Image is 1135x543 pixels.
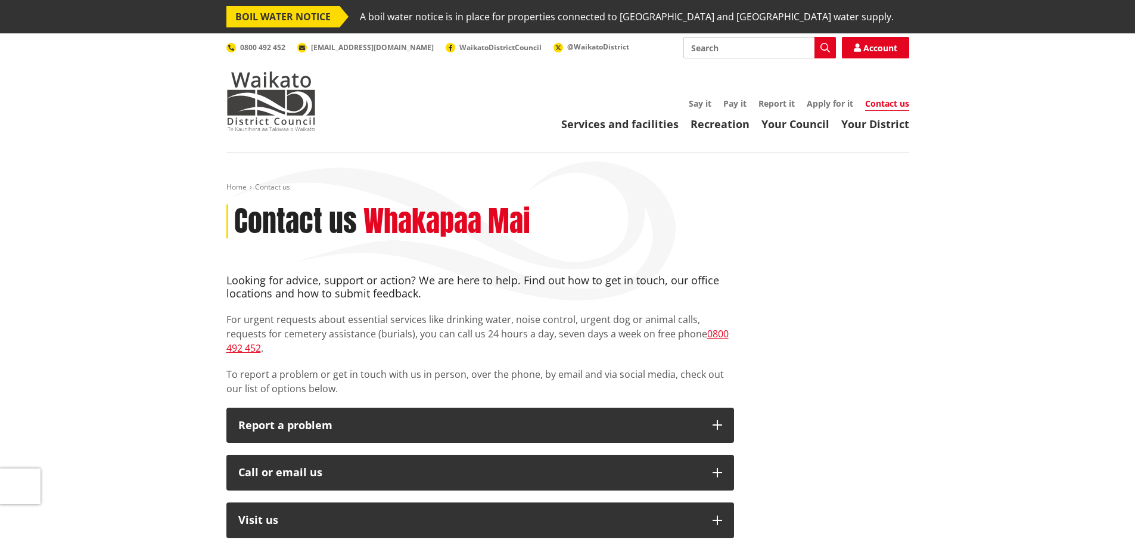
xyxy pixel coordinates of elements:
[226,312,734,355] p: For urgent requests about essential services like drinking water, noise control, urgent dog or an...
[226,182,909,193] nav: breadcrumb
[553,42,629,52] a: @WaikatoDistrict
[363,204,530,239] h2: Whakapaa Mai
[561,117,679,131] a: Services and facilities
[238,420,701,432] p: Report a problem
[240,42,285,52] span: 0800 492 452
[446,42,542,52] a: WaikatoDistrictCouncil
[238,467,701,479] div: Call or email us
[807,98,853,109] a: Apply for it
[226,274,734,300] h4: Looking for advice, support or action? We are here to help. Find out how to get in touch, our off...
[226,502,734,538] button: Visit us
[226,72,316,131] img: Waikato District Council - Te Kaunihera aa Takiwaa o Waikato
[226,327,729,355] a: 0800 492 452
[842,37,909,58] a: Account
[226,42,285,52] a: 0800 492 452
[689,98,711,109] a: Say it
[226,6,340,27] span: BOIL WATER NOTICE
[683,37,836,58] input: Search input
[238,514,701,526] p: Visit us
[459,42,542,52] span: WaikatoDistrictCouncil
[691,117,750,131] a: Recreation
[761,117,829,131] a: Your Council
[255,182,290,192] span: Contact us
[723,98,747,109] a: Pay it
[360,6,894,27] span: A boil water notice is in place for properties connected to [GEOGRAPHIC_DATA] and [GEOGRAPHIC_DAT...
[226,455,734,491] button: Call or email us
[758,98,795,109] a: Report it
[226,408,734,443] button: Report a problem
[226,367,734,396] p: To report a problem or get in touch with us in person, over the phone, by email and via social me...
[865,98,909,111] a: Contact us
[567,42,629,52] span: @WaikatoDistrict
[234,204,357,239] h1: Contact us
[297,42,434,52] a: [EMAIL_ADDRESS][DOMAIN_NAME]
[311,42,434,52] span: [EMAIL_ADDRESS][DOMAIN_NAME]
[841,117,909,131] a: Your District
[226,182,247,192] a: Home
